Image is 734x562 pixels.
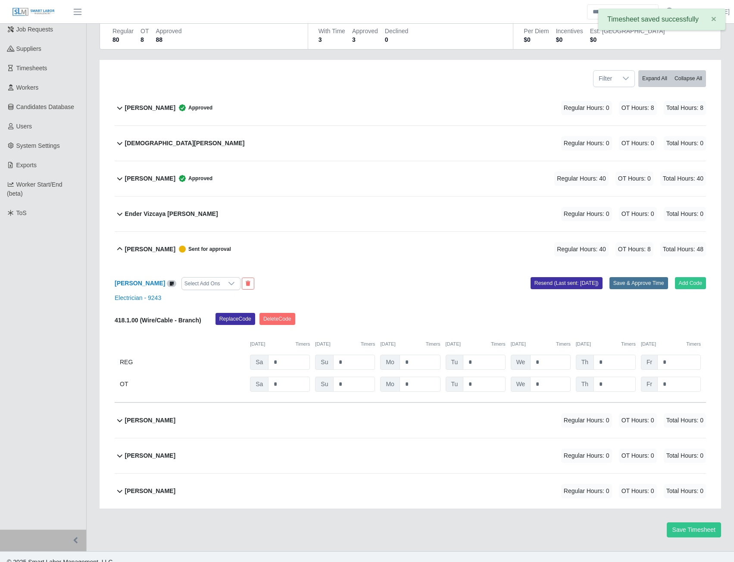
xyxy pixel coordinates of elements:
[590,35,665,44] dd: $0
[115,232,706,267] button: [PERSON_NAME] Sent for approval Regular Hours: 40 OT Hours: 8 Total Hours: 48
[115,197,706,231] button: Ender Vizcaya [PERSON_NAME] Regular Hours: 0 OT Hours: 0 Total Hours: 0
[115,474,706,509] button: [PERSON_NAME] Regular Hours: 0 OT Hours: 0 Total Hours: 0
[511,355,531,370] span: We
[167,280,176,287] a: View/Edit Notes
[125,174,175,183] b: [PERSON_NAME]
[664,413,706,428] span: Total Hours: 0
[593,71,617,87] span: Filter
[491,340,506,348] button: Timers
[352,35,378,44] dd: 3
[664,207,706,221] span: Total Hours: 0
[619,101,657,115] span: OT Hours: 8
[319,27,345,35] dt: With Time
[361,340,375,348] button: Timers
[16,84,39,91] span: Workers
[115,294,161,301] a: Electrician - 9243
[641,355,658,370] span: Fr
[638,70,671,87] button: Expand All
[524,35,549,44] dd: $0
[615,242,653,256] span: OT Hours: 8
[16,65,47,72] span: Timesheets
[619,207,657,221] span: OT Hours: 0
[426,340,440,348] button: Timers
[182,278,223,290] div: Select Add Ons
[250,355,269,370] span: Sa
[446,340,506,348] div: [DATE]
[216,313,255,325] button: ReplaceCode
[446,355,464,370] span: Tu
[641,377,658,392] span: Fr
[115,403,706,438] button: [PERSON_NAME] Regular Hours: 0 OT Hours: 0 Total Hours: 0
[16,26,53,33] span: Job Requests
[115,280,165,287] a: [PERSON_NAME]
[556,340,571,348] button: Timers
[675,277,706,289] button: Add Code
[125,209,218,219] b: Ender Vizcaya [PERSON_NAME]
[619,484,657,498] span: OT Hours: 0
[621,340,636,348] button: Timers
[619,136,657,150] span: OT Hours: 0
[667,522,721,537] button: Save Timesheet
[115,161,706,196] button: [PERSON_NAME] Approved Regular Hours: 40 OT Hours: 0 Total Hours: 40
[385,27,408,35] dt: Declined
[638,70,706,87] div: bulk actions
[16,45,41,52] span: Suppliers
[556,35,583,44] dd: $0
[619,413,657,428] span: OT Hours: 0
[561,449,612,463] span: Regular Hours: 0
[315,340,375,348] div: [DATE]
[615,172,653,186] span: OT Hours: 0
[315,377,334,392] span: Su
[259,313,295,325] button: DeleteCode
[242,278,254,290] button: End Worker & Remove from the Timesheet
[556,27,583,35] dt: Incentives
[664,484,706,498] span: Total Hours: 0
[561,136,612,150] span: Regular Hours: 0
[561,484,612,498] span: Regular Hours: 0
[352,27,378,35] dt: Approved
[619,449,657,463] span: OT Hours: 0
[554,172,609,186] span: Regular Hours: 40
[587,4,659,19] input: Search
[531,277,603,289] button: Resend (Last sent: [DATE])
[664,136,706,150] span: Total Hours: 0
[120,355,245,370] div: REG
[315,355,334,370] span: Su
[175,103,212,112] span: Approved
[12,7,55,17] img: SLM Logo
[511,340,571,348] div: [DATE]
[115,317,201,324] b: 418.1.00 (Wire/Cable - Branch)
[141,35,149,44] dd: 8
[561,413,612,428] span: Regular Hours: 0
[511,377,531,392] span: We
[680,7,730,16] a: [PERSON_NAME]
[576,355,594,370] span: Th
[125,139,245,148] b: [DEMOGRAPHIC_DATA][PERSON_NAME]
[16,103,75,110] span: Candidates Database
[16,162,37,169] span: Exports
[115,91,706,125] button: [PERSON_NAME] Approved Regular Hours: 0 OT Hours: 8 Total Hours: 8
[120,377,245,392] div: OT
[7,181,62,197] span: Worker Start/End (beta)
[250,340,310,348] div: [DATE]
[115,438,706,473] button: [PERSON_NAME] Regular Hours: 0 OT Hours: 0 Total Hours: 0
[125,451,175,460] b: [PERSON_NAME]
[380,377,400,392] span: Mo
[16,142,60,149] span: System Settings
[561,207,612,221] span: Regular Hours: 0
[112,35,134,44] dd: 80
[664,449,706,463] span: Total Hours: 0
[156,27,181,35] dt: Approved
[112,27,134,35] dt: Regular
[380,340,440,348] div: [DATE]
[385,35,408,44] dd: 0
[16,123,32,130] span: Users
[125,103,175,112] b: [PERSON_NAME]
[576,377,594,392] span: Th
[16,209,27,216] span: ToS
[711,14,716,24] span: ×
[561,101,612,115] span: Regular Hours: 0
[175,174,212,183] span: Approved
[660,172,706,186] span: Total Hours: 40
